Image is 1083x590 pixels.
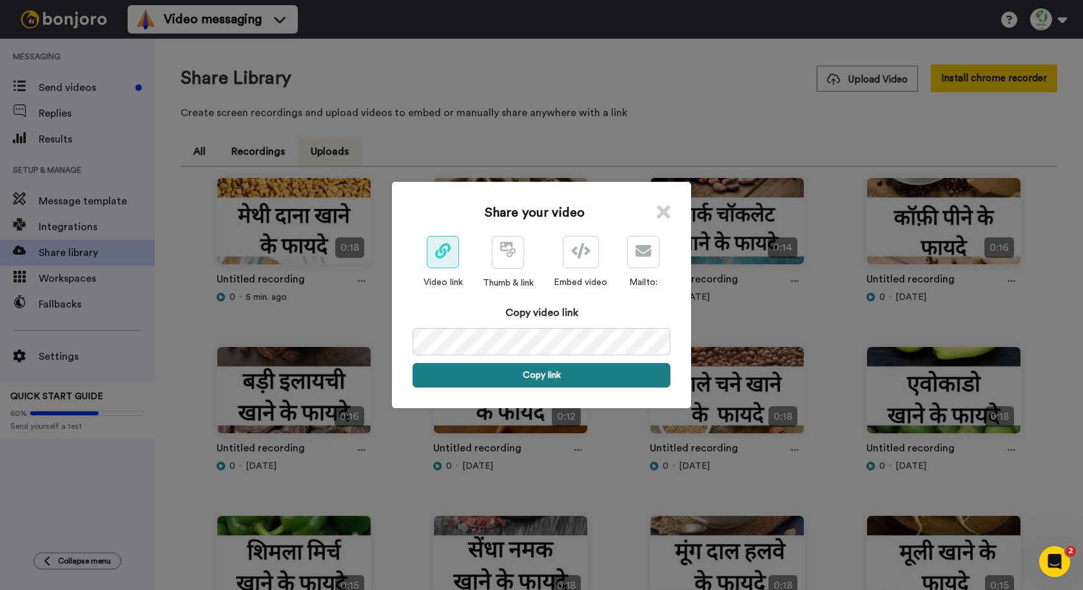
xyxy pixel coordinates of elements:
[424,276,463,289] div: Video link
[1039,546,1070,577] iframe: Intercom live chat
[485,204,585,222] h1: Share your video
[1066,546,1076,556] span: 2
[413,305,670,320] div: Copy video link
[627,276,659,289] div: Mailto:
[413,363,670,388] button: Copy link
[554,276,607,289] div: Embed video
[483,277,534,290] div: Thumb & link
